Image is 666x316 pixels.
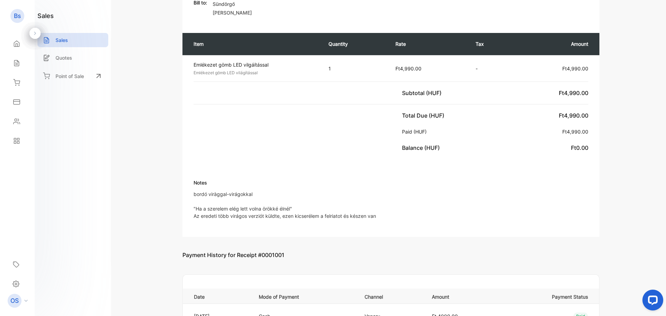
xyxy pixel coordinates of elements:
a: Point of Sale [37,68,108,84]
p: Subtotal (HUF) [402,89,444,97]
p: OS [10,296,19,305]
p: Emlékezet gömb LED vilgáítással [194,61,316,68]
p: [PERSON_NAME] [213,9,252,16]
p: Sales [55,36,68,44]
p: - [476,65,506,72]
p: Amount [432,292,496,300]
p: Sündörgő [213,0,252,8]
span: Ft0.00 [571,144,588,151]
p: Quotes [55,54,72,61]
p: 1 [328,65,382,72]
p: Point of Sale [55,72,84,80]
iframe: LiveChat chat widget [637,287,666,316]
span: Ft4,990.00 [562,129,588,135]
p: Paid (HUF) [402,128,429,135]
span: Ft4,990.00 [395,66,421,71]
a: Sales [37,33,108,47]
p: Rate [395,40,462,48]
p: Payment History for Receipt #0001001 [182,237,599,266]
p: Tax [476,40,506,48]
span: Ft4,990.00 [559,112,588,119]
p: Emlékezet gömb LED világítással [194,70,316,76]
p: bordó viràggal-virágokkal "Ha a szerelem elég lett volna örökké élnél" Az eredeti több virágos ve... [194,190,376,220]
p: Channel [365,292,418,300]
h1: sales [37,11,54,20]
p: Payment Status [505,292,588,300]
span: Ft4,990.00 [562,66,588,71]
p: Notes [194,179,376,186]
span: Ft4,990.00 [559,89,588,96]
p: Mode of Payment [259,292,350,300]
p: Item [194,40,315,48]
p: Balance (HUF) [402,144,443,152]
p: Bs [14,11,21,20]
p: Amount [520,40,588,48]
p: Quantity [328,40,382,48]
p: Total Due (HUF) [402,111,447,120]
p: Date [194,292,250,300]
a: Quotes [37,51,108,65]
